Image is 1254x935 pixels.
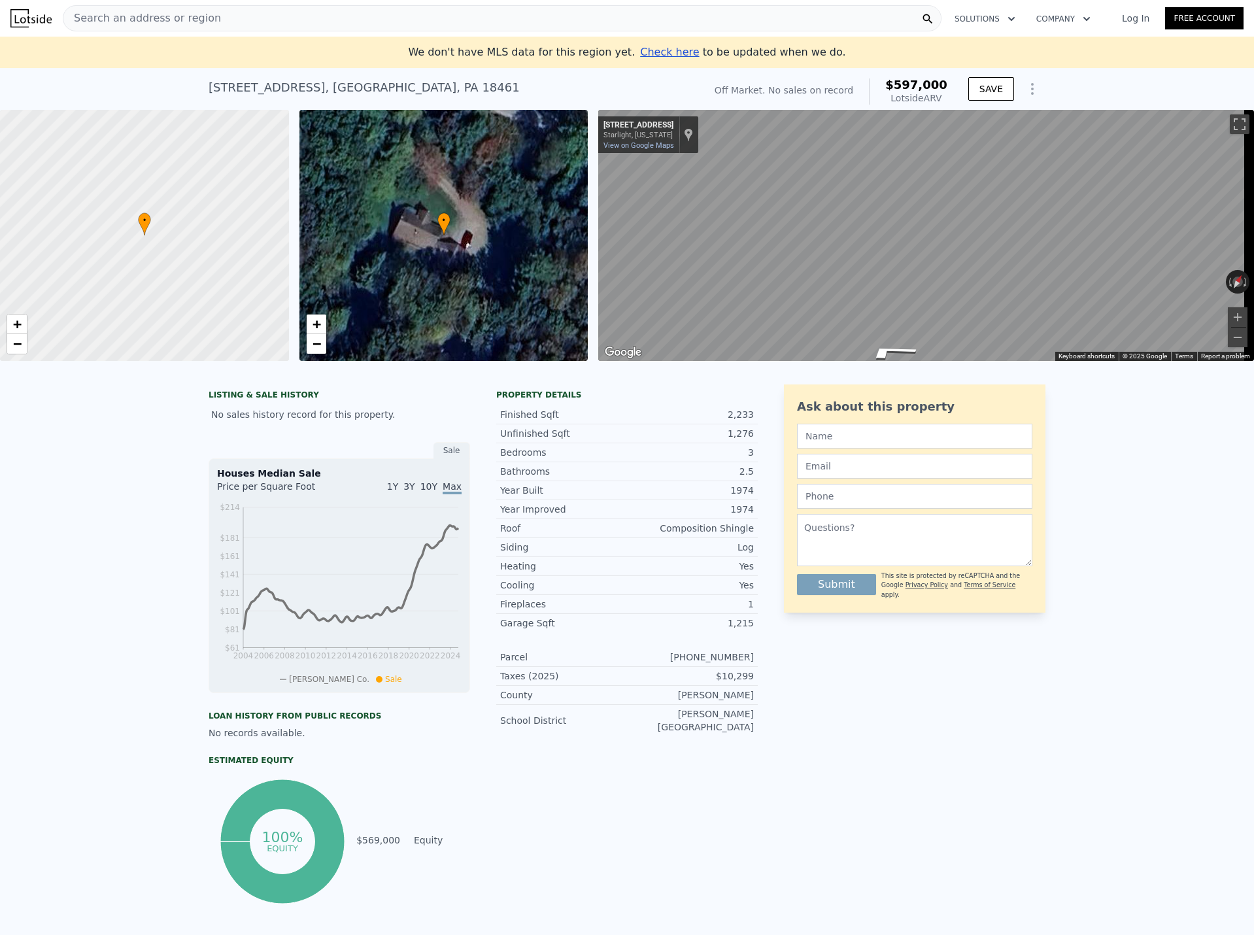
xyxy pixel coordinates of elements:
[797,398,1032,416] div: Ask about this property
[387,481,398,492] span: 1Y
[358,651,378,660] tspan: 2016
[316,651,337,660] tspan: 2012
[209,726,470,739] div: No records available.
[715,84,853,97] div: Off Market. No sales on record
[1228,328,1247,347] button: Zoom out
[312,335,320,352] span: −
[1226,270,1233,294] button: Rotate counterclockwise
[1227,269,1247,295] button: Reset the view
[420,651,440,660] tspan: 2022
[640,44,845,60] div: to be updated when we do.
[13,335,22,352] span: −
[627,541,754,554] div: Log
[385,675,402,684] span: Sale
[964,581,1015,588] a: Terms of Service
[500,503,627,516] div: Year Improved
[797,424,1032,449] input: Name
[968,77,1014,101] button: SAVE
[220,607,240,616] tspan: $101
[684,127,693,142] a: Show location on map
[138,214,151,226] span: •
[403,481,415,492] span: 3Y
[500,484,627,497] div: Year Built
[1059,352,1115,361] button: Keyboard shortcuts
[500,541,627,554] div: Siding
[307,334,326,354] a: Zoom out
[13,316,22,332] span: +
[209,711,470,721] div: Loan history from public records
[209,390,470,403] div: LISTING & SALE HISTORY
[797,454,1032,479] input: Email
[1230,114,1249,134] button: Toggle fullscreen view
[217,467,462,480] div: Houses Median Sale
[885,92,947,105] div: Lotside ARV
[500,427,627,440] div: Unfinished Sqft
[627,688,754,702] div: [PERSON_NAME]
[598,110,1254,361] div: Map
[603,131,673,139] div: Starlight, [US_STATE]
[602,344,645,361] img: Google
[63,10,221,26] span: Search an address or region
[225,643,240,653] tspan: $61
[289,675,369,684] span: [PERSON_NAME] Co.
[906,581,948,588] a: Privacy Policy
[627,707,754,734] div: [PERSON_NAME][GEOGRAPHIC_DATA]
[267,843,298,853] tspan: equity
[500,579,627,592] div: Cooling
[627,670,754,683] div: $10,299
[220,552,240,561] tspan: $161
[411,833,470,847] td: Equity
[500,670,627,683] div: Taxes (2025)
[217,480,339,501] div: Price per Square Foot
[500,617,627,630] div: Garage Sqft
[307,314,326,334] a: Zoom in
[841,340,939,364] path: Go West, Starlight Lake Rd
[225,625,240,634] tspan: $81
[500,465,627,478] div: Bathrooms
[1019,76,1045,102] button: Show Options
[408,44,845,60] div: We don't have MLS data for this region yet.
[1165,7,1244,29] a: Free Account
[209,403,470,426] div: No sales history record for this property.
[220,588,240,598] tspan: $121
[627,579,754,592] div: Yes
[220,503,240,512] tspan: $214
[275,651,295,660] tspan: 2008
[627,522,754,535] div: Composition Shingle
[356,833,401,847] td: $569,000
[1228,307,1247,327] button: Zoom in
[7,334,27,354] a: Zoom out
[209,78,520,97] div: [STREET_ADDRESS] , [GEOGRAPHIC_DATA] , PA 18461
[797,484,1032,509] input: Phone
[496,390,758,400] div: Property details
[627,446,754,459] div: 3
[441,651,461,660] tspan: 2024
[254,651,274,660] tspan: 2006
[627,651,754,664] div: [PHONE_NUMBER]
[627,503,754,516] div: 1974
[1201,352,1250,360] a: Report a problem
[1123,352,1167,360] span: © 2025 Google
[500,714,627,727] div: School District
[627,408,754,421] div: 2,233
[640,46,699,58] span: Check here
[443,481,462,494] span: Max
[500,408,627,421] div: Finished Sqft
[437,212,450,235] div: •
[627,484,754,497] div: 1974
[598,110,1254,361] div: Street View
[602,344,645,361] a: Open this area in Google Maps (opens a new window)
[262,829,303,845] tspan: 100%
[500,522,627,535] div: Roof
[220,534,240,543] tspan: $181
[500,560,627,573] div: Heating
[399,651,419,660] tspan: 2020
[500,651,627,664] div: Parcel
[500,688,627,702] div: County
[1106,12,1165,25] a: Log In
[420,481,437,492] span: 10Y
[1243,270,1250,294] button: Rotate clockwise
[138,212,151,235] div: •
[627,617,754,630] div: 1,215
[944,7,1026,31] button: Solutions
